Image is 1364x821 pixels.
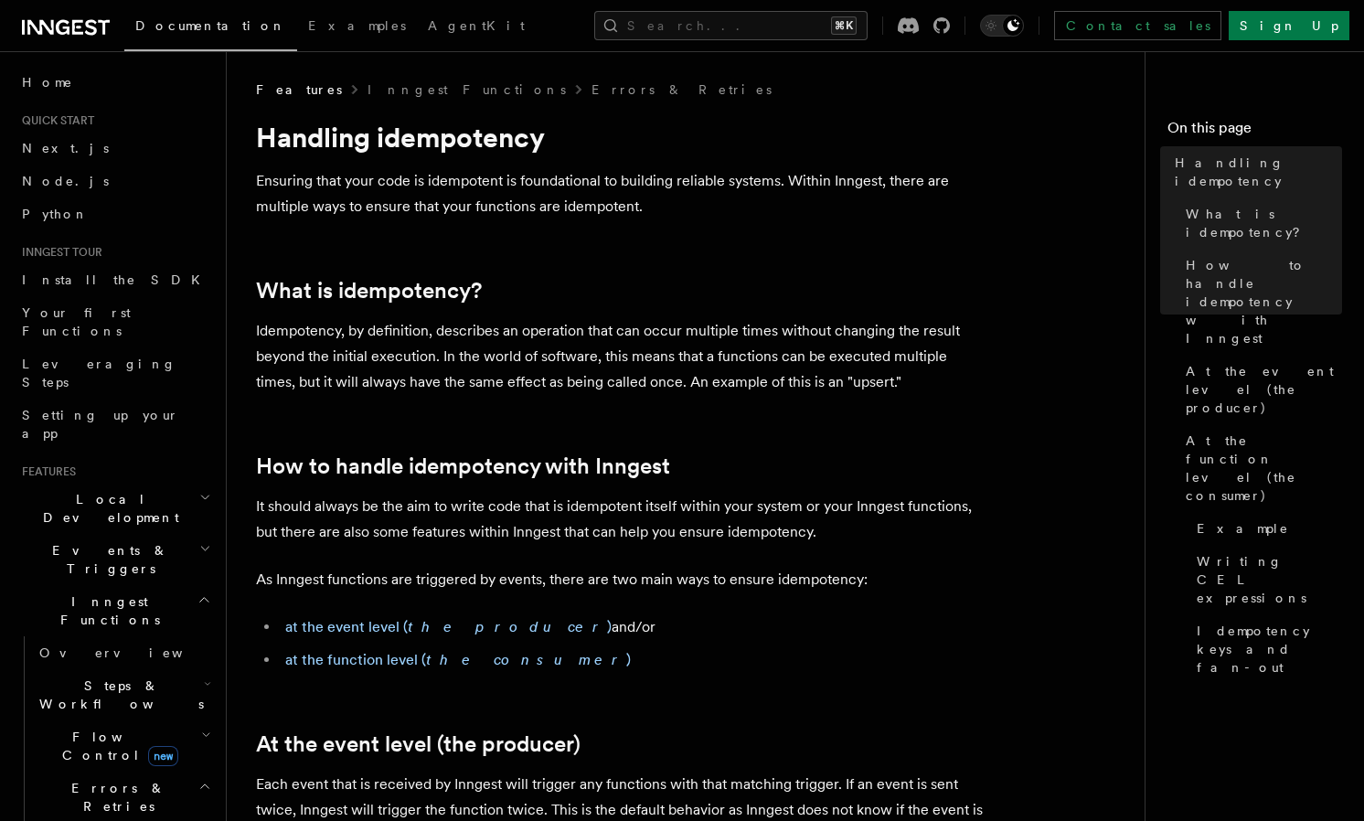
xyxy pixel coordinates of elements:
a: Contact sales [1054,11,1221,40]
span: Node.js [22,174,109,188]
span: new [148,746,178,766]
em: the consumer [426,651,626,668]
a: Handling idempotency [1167,146,1342,197]
span: Errors & Retries [32,779,198,816]
a: Example [1189,512,1342,545]
span: Quick start [15,113,94,128]
a: Errors & Retries [591,80,772,99]
a: What is idempotency? [256,278,482,304]
span: Inngest Functions [15,592,197,629]
span: Flow Control [32,728,201,764]
a: Home [15,66,215,99]
p: Ensuring that your code is idempotent is foundational to building reliable systems. Within Innges... [256,168,987,219]
button: Search...⌘K [594,11,868,40]
span: Python [22,207,89,221]
span: Setting up your app [22,408,179,441]
button: Inngest Functions [15,585,215,636]
span: Idempotency keys and fan-out [1197,622,1342,677]
span: Writing CEL expressions [1197,552,1342,607]
a: At the event level (the producer) [256,731,581,757]
a: Next.js [15,132,215,165]
button: Toggle dark mode [980,15,1024,37]
a: Setting up your app [15,399,215,450]
a: Idempotency keys and fan-out [1189,614,1342,684]
button: Events & Triggers [15,534,215,585]
a: How to handle idempotency with Inngest [256,453,670,479]
span: Examples [308,18,406,33]
span: At the function level (the consumer) [1186,432,1342,505]
span: Features [256,80,342,99]
span: Example [1197,519,1289,538]
span: Documentation [135,18,286,33]
span: Overview [39,645,228,660]
a: Documentation [124,5,297,51]
a: Examples [297,5,417,49]
a: Inngest Functions [368,80,566,99]
kbd: ⌘K [831,16,857,35]
span: Next.js [22,141,109,155]
li: and/or [280,614,987,640]
span: Events & Triggers [15,541,199,578]
a: At the function level (the consumer) [1178,424,1342,512]
span: Handling idempotency [1175,154,1342,190]
h1: Handling idempotency [256,121,987,154]
a: Overview [32,636,215,669]
h4: On this page [1167,117,1342,146]
a: at the event level (the producer) [285,618,612,635]
a: AgentKit [417,5,536,49]
a: Python [15,197,215,230]
a: What is idempotency? [1178,197,1342,249]
span: Leveraging Steps [22,357,176,389]
p: Idempotency, by definition, describes an operation that can occur multiple times without changing... [256,318,987,395]
span: AgentKit [428,18,525,33]
span: Install the SDK [22,272,211,287]
a: Node.js [15,165,215,197]
span: What is idempotency? [1186,205,1342,241]
a: Leveraging Steps [15,347,215,399]
a: At the event level (the producer) [1178,355,1342,424]
span: How to handle idempotency with Inngest [1186,256,1342,347]
span: Your first Functions [22,305,131,338]
span: Inngest tour [15,245,102,260]
p: As Inngest functions are triggered by events, there are two main ways to ensure idempotency: [256,567,987,592]
p: It should always be the aim to write code that is idempotent itself within your system or your In... [256,494,987,545]
span: Home [22,73,73,91]
a: Writing CEL expressions [1189,545,1342,614]
button: Flow Controlnew [32,720,215,772]
a: How to handle idempotency with Inngest [1178,249,1342,355]
a: Install the SDK [15,263,215,296]
em: the producer [408,618,607,635]
span: At the event level (the producer) [1186,362,1342,417]
a: Your first Functions [15,296,215,347]
span: Steps & Workflows [32,677,204,713]
span: Local Development [15,490,199,527]
span: Features [15,464,76,479]
button: Steps & Workflows [32,669,215,720]
a: at the function level (the consumer) [285,651,631,668]
a: Sign Up [1229,11,1349,40]
button: Local Development [15,483,215,534]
